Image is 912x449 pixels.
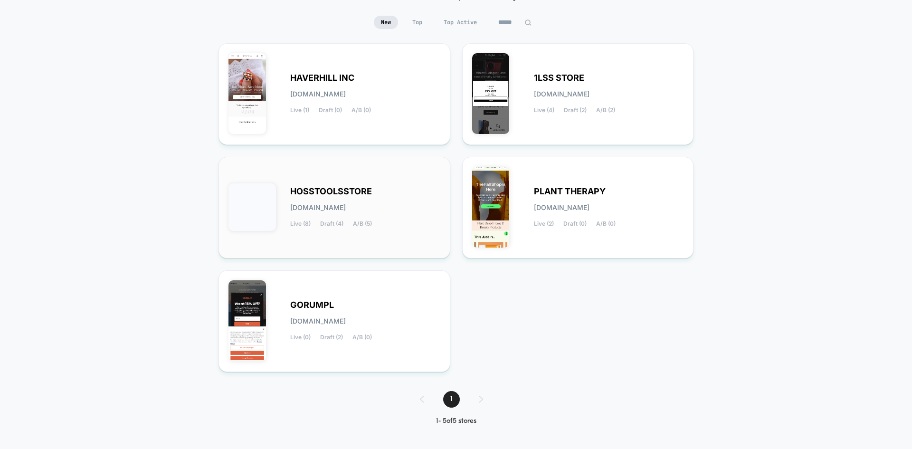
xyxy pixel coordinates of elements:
[290,204,346,211] span: [DOMAIN_NAME]
[564,107,587,114] span: Draft (2)
[290,75,354,81] span: HAVERHILL INC
[290,220,311,227] span: Live (8)
[290,302,334,308] span: GORUMPL
[534,91,589,97] span: [DOMAIN_NAME]
[228,280,266,361] img: GORUMPL
[320,334,343,341] span: Draft (2)
[320,220,343,227] span: Draft (4)
[534,107,554,114] span: Live (4)
[353,220,372,227] span: A/B (5)
[472,167,510,248] img: PLANT_THERAPY
[290,91,346,97] span: [DOMAIN_NAME]
[351,107,371,114] span: A/B (0)
[534,204,589,211] span: [DOMAIN_NAME]
[534,75,584,81] span: 1LSS STORE
[290,188,372,195] span: HOSSTOOLSSTORE
[228,183,276,231] img: HOSSTOOLSSTORE
[410,417,502,425] div: 1 - 5 of 5 stores
[290,107,309,114] span: Live (1)
[290,318,346,325] span: [DOMAIN_NAME]
[374,16,398,29] span: New
[228,53,266,134] img: HAVERHILL_INC
[443,391,460,408] span: 1
[472,53,510,134] img: 1LSS_STORE
[352,334,372,341] span: A/B (0)
[596,107,615,114] span: A/B (2)
[534,220,554,227] span: Live (2)
[319,107,342,114] span: Draft (0)
[524,19,532,26] img: edit
[405,16,429,29] span: Top
[596,220,616,227] span: A/B (0)
[290,334,311,341] span: Live (0)
[534,188,606,195] span: PLANT THERAPY
[563,220,587,227] span: Draft (0)
[437,16,484,29] span: Top Active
